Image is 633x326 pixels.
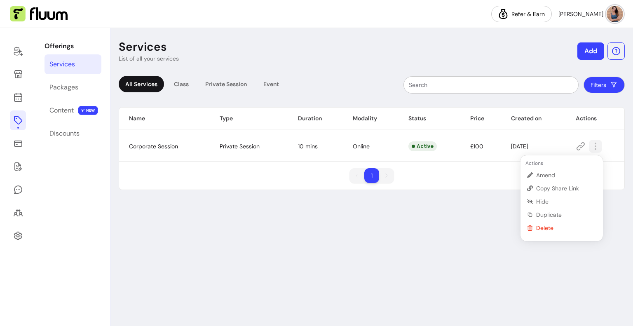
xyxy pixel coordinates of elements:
p: Services [119,40,167,54]
img: avatar [607,6,623,22]
a: Sales [10,134,26,153]
a: My Page [10,64,26,84]
img: Fluum Logo [10,6,68,22]
a: Calendar [10,87,26,107]
th: Modality [343,108,399,129]
p: Offerings [45,41,101,51]
span: Duplicate [536,211,596,219]
div: Services [49,59,75,69]
a: Home [10,41,26,61]
a: Offerings [10,110,26,130]
th: Created on [501,108,565,129]
th: Actions [566,108,624,129]
input: Search [409,81,573,89]
span: [PERSON_NAME] [558,10,603,18]
span: £100 [470,143,483,150]
a: Content [45,101,101,120]
span: Actions [524,160,543,167]
a: My Messages [10,180,26,199]
p: List of all your services [119,54,179,63]
button: Filters [584,77,625,93]
span: Amend [536,171,596,179]
th: Type [210,108,288,129]
div: Packages [49,82,78,92]
th: Status [399,108,460,129]
a: Settings [10,226,26,246]
th: Name [119,108,210,129]
a: Packages [45,77,101,97]
a: Clients [10,203,26,223]
a: Refer & Earn [491,6,552,22]
span: Private Session [220,143,260,150]
div: Event [257,76,286,92]
button: Add [577,42,604,60]
span: Hide [536,197,596,206]
th: Price [460,108,502,129]
a: Services [45,54,101,74]
span: 10 mins [298,143,318,150]
div: Private Session [199,76,253,92]
div: Content [49,106,74,115]
div: Class [167,76,195,92]
span: NEW [78,106,98,115]
span: Corporate Session [129,143,178,150]
div: All Services [119,76,164,92]
a: Discounts [45,124,101,143]
span: Online [353,143,370,150]
span: Delete [536,224,596,232]
a: Forms [10,157,26,176]
div: Active [408,141,437,151]
th: Duration [288,108,343,129]
li: pagination item 1 active [364,168,379,183]
div: Discounts [49,129,80,138]
nav: pagination navigation [345,164,398,187]
span: Copy Share Link [536,184,596,192]
span: [DATE] [511,143,528,150]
